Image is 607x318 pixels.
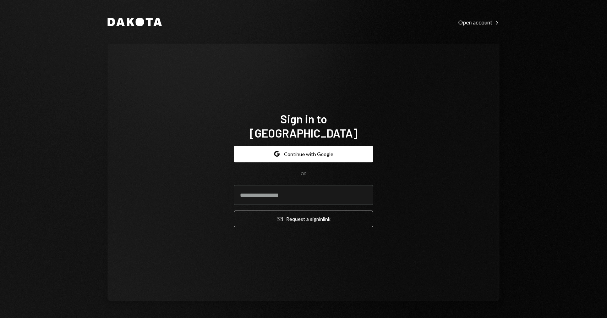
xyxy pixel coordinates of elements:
button: Request a signinlink [234,211,373,227]
button: Continue with Google [234,146,373,162]
a: Open account [458,18,499,26]
div: Open account [458,19,499,26]
div: OR [301,171,307,177]
h1: Sign in to [GEOGRAPHIC_DATA] [234,112,373,140]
